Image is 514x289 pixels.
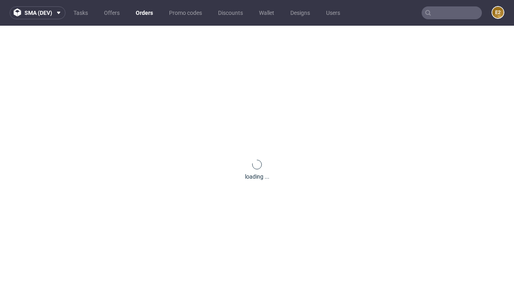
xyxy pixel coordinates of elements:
a: Offers [99,6,124,19]
a: Wallet [254,6,279,19]
a: Users [321,6,345,19]
button: sma (dev) [10,6,65,19]
a: Discounts [213,6,248,19]
a: Promo codes [164,6,207,19]
figcaption: e2 [492,7,504,18]
a: Orders [131,6,158,19]
div: loading ... [245,173,269,181]
a: Tasks [69,6,93,19]
a: Designs [286,6,315,19]
span: sma (dev) [24,10,52,16]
